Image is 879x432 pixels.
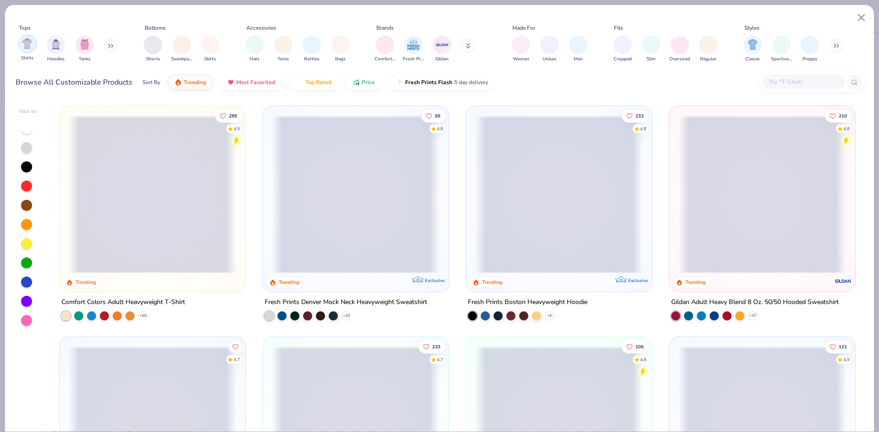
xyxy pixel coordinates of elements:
span: Fresh Prints [403,56,424,63]
img: Hoodies Image [51,39,61,50]
div: Styles [744,24,760,32]
span: Preppy [803,56,817,63]
div: 4.7 [234,356,240,363]
span: 289 [229,113,238,118]
button: filter button [642,36,660,63]
button: filter button [433,36,451,63]
span: + 60 [140,313,146,319]
button: filter button [331,36,350,63]
span: 105 [635,344,644,349]
button: filter button [18,36,37,63]
div: Accessories [246,24,276,32]
span: Sweatpants [171,56,192,63]
div: filter for Totes [274,36,293,63]
button: filter button [303,36,321,63]
span: Shirts [21,55,33,62]
button: filter button [512,36,530,63]
img: Slim Image [646,39,656,50]
span: Cropped [613,56,632,63]
div: Brands [376,24,394,32]
img: Totes Image [278,39,288,50]
div: Bottoms [145,24,166,32]
span: Most Favorited [236,79,275,86]
div: Fits [614,24,623,32]
img: Sweatpants Image [177,39,187,50]
div: filter for Fresh Prints [403,36,424,63]
button: filter button [699,36,717,63]
span: Exclusive [628,277,648,283]
span: Bottles [304,56,320,63]
span: Women [513,56,529,63]
button: Like [825,340,852,353]
div: Fresh Prints Boston Heavyweight Hoodie [468,297,587,308]
img: Bottles Image [307,39,317,50]
div: filter for Tanks [76,36,94,63]
span: Men [574,56,583,63]
img: Shorts Image [148,39,158,50]
img: Unisex Image [544,39,555,50]
div: filter for Shorts [144,36,162,63]
button: filter button [669,36,690,63]
button: filter button [76,36,94,63]
span: Top Rated [305,79,331,86]
div: 4.8 [640,125,646,132]
span: Totes [277,56,289,63]
button: filter button [47,36,65,63]
span: Shorts [146,56,160,63]
img: Gildan Image [435,38,449,52]
span: 121 [839,344,847,349]
span: Hats [250,56,260,63]
div: 4.8 [437,125,443,132]
span: 5 day delivery [454,77,488,88]
span: 232 [635,113,644,118]
span: Fresh Prints Flash [405,79,452,86]
div: Browse All Customizable Products [16,77,132,88]
div: Made For [512,24,535,32]
span: Unisex [543,56,556,63]
div: filter for Unisex [540,36,559,63]
button: filter button [743,36,762,63]
button: filter button [274,36,293,63]
img: flash.gif [396,79,403,86]
span: Skirts [204,56,216,63]
button: filter button [171,36,192,63]
div: filter for Shirts [18,35,37,62]
span: Bags [335,56,346,63]
div: Tops [19,24,31,32]
div: Filter By [19,108,37,115]
div: 4.8 [640,356,646,363]
div: 4.8 [843,125,850,132]
div: filter for Hoodies [47,36,65,63]
div: filter for Sweatpants [171,36,192,63]
img: Comfort Colors Image [378,38,392,52]
button: Fresh Prints Flash5 day delivery [389,75,495,90]
img: Cropped Image [617,39,628,50]
button: Like [216,109,242,122]
button: Top Rated [289,75,338,90]
button: Price [346,75,382,90]
button: filter button [569,36,587,63]
img: Classic Image [748,39,758,50]
span: 233 [432,344,440,349]
div: filter for Cropped [613,36,632,63]
img: most_fav.gif [227,79,234,86]
span: Sportswear [771,56,792,63]
img: Men Image [573,39,583,50]
div: filter for Regular [699,36,717,63]
button: filter button [771,36,792,63]
div: filter for Sportswear [771,36,792,63]
div: filter for Slim [642,36,660,63]
button: Most Favorited [220,75,282,90]
span: Slim [646,56,656,63]
div: filter for Classic [743,36,762,63]
button: Like [622,109,648,122]
img: Gildan logo [834,272,852,290]
div: filter for Oversized [669,36,690,63]
div: filter for Men [569,36,587,63]
button: filter button [540,36,559,63]
img: Skirts Image [205,39,216,50]
button: Trending [168,75,213,90]
div: filter for Bags [331,36,350,63]
span: 210 [839,113,847,118]
span: Trending [184,79,206,86]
